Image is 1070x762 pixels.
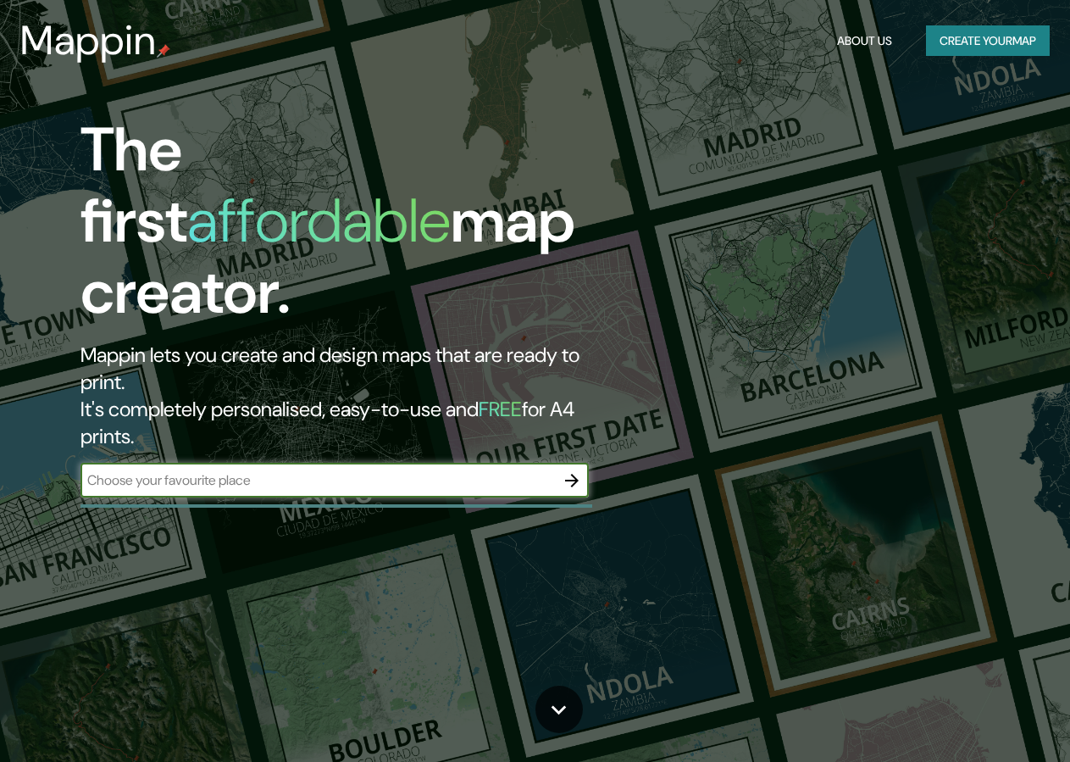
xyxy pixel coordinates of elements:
[479,396,522,422] h5: FREE
[20,17,157,64] h3: Mappin
[187,181,451,260] h1: affordable
[157,44,170,58] img: mappin-pin
[830,25,899,57] button: About Us
[80,114,616,342] h1: The first map creator.
[80,342,616,450] h2: Mappin lets you create and design maps that are ready to print. It's completely personalised, eas...
[926,25,1050,57] button: Create yourmap
[80,470,555,490] input: Choose your favourite place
